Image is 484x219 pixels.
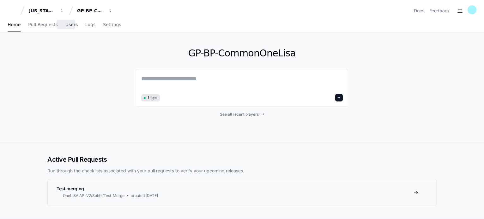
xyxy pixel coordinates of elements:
[28,23,57,26] span: Pull Requests
[57,186,84,191] span: Test merging
[414,8,424,14] a: Docs
[65,23,78,26] span: Users
[136,112,348,117] a: See all recent players
[148,95,157,100] span: 1 repo
[65,18,78,32] a: Users
[136,48,348,59] h1: GP-BP-CommonOneLisa
[28,8,56,14] div: [US_STATE] Pacific
[48,179,436,206] a: Test mergingOneLISA.API.V2/Subbi/Test_Mergecreated [DATE]
[429,8,450,14] button: Feedback
[103,18,121,32] a: Settings
[75,5,115,16] button: GP-BP-CommonOneLisa
[28,18,57,32] a: Pull Requests
[47,155,437,164] h2: Active Pull Requests
[220,112,259,117] span: See all recent players
[85,23,95,26] span: Logs
[8,23,21,26] span: Home
[8,18,21,32] a: Home
[63,193,124,198] span: OneLISA.API.V2/Subbi/Test_Merge
[85,18,95,32] a: Logs
[26,5,66,16] button: [US_STATE] Pacific
[77,8,104,14] div: GP-BP-CommonOneLisa
[103,23,121,26] span: Settings
[131,193,158,198] span: created [DATE]
[47,168,437,174] p: Run through the checklists associated with your pull requests to verify your upcoming releases.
